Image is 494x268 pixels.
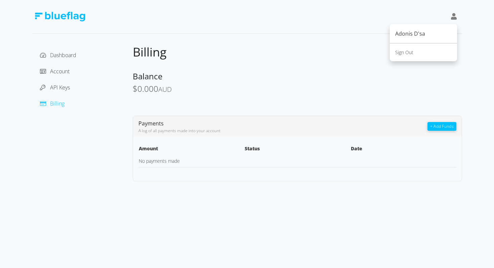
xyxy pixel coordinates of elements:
a: Dashboard [40,51,76,59]
a: Billing [40,100,65,107]
span: Billing [50,100,65,107]
span: $ [133,83,137,94]
span: Account [50,68,70,75]
div: Adonis D'sa [395,30,452,38]
div: Sign Out [395,49,452,56]
span: Billing [133,44,167,60]
th: Amount [138,145,244,155]
a: Account [40,68,70,75]
img: Blue Flag Logo [35,12,85,22]
td: No payments made [138,155,244,167]
th: Status [244,145,350,155]
span: 0.000 [137,83,158,94]
span: Payments [138,120,164,127]
button: + Add Funds [427,122,456,131]
a: API Keys [40,84,70,91]
div: A log of all payments made into your account [138,128,427,134]
span: Balance [133,71,162,82]
span: API Keys [50,84,70,91]
span: AUD [158,85,172,94]
span: Dashboard [50,51,76,59]
th: Date [351,145,456,155]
